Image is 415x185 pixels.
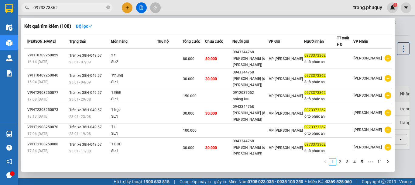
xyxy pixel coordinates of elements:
[354,111,382,115] span: [PERSON_NAME]
[354,145,382,149] span: [PERSON_NAME]
[354,76,382,80] span: [PERSON_NAME]
[76,24,92,29] strong: Bộ lọc
[304,59,337,65] div: ô tô phúc an
[6,158,12,164] span: notification
[329,158,336,165] li: 1
[183,146,194,150] span: 30.000
[6,40,12,46] img: warehouse-icon
[304,142,326,147] span: 0973373362
[385,75,391,82] span: plus-circle
[324,160,327,163] span: left
[384,158,392,165] li: Next Page
[69,80,91,84] span: 23:01 - 04/09
[269,146,303,150] span: VP [PERSON_NAME]
[304,39,324,44] span: Người nhận
[183,111,194,116] span: 30.000
[27,97,48,101] span: 17:08 [DATE]
[384,158,392,165] button: right
[33,4,105,11] input: Tìm tên, số ĐT hoặc mã đơn
[304,73,326,78] span: 0973373362
[27,60,48,64] span: 16:14 [DATE]
[233,55,268,68] div: [PERSON_NAME] (ô [PERSON_NAME])
[111,130,157,137] div: SL: 1
[6,55,12,61] img: warehouse-icon
[385,109,391,116] span: plus-circle
[27,132,48,136] span: 17:06 [DATE]
[233,49,268,55] div: 0943344768
[69,91,102,95] span: Trên xe 38H-049.57
[6,70,12,76] img: solution-icon
[111,141,157,148] div: 1 BỌC
[6,172,12,178] span: message
[69,142,102,147] span: Trên xe 38H-049.57
[106,5,110,9] span: close-circle
[205,146,217,150] span: 30.000
[365,158,375,165] span: •••
[69,53,102,58] span: Trên xe 38H-049.57
[353,39,368,44] span: VP Nhận
[111,89,157,96] div: 1 kính
[385,126,391,133] span: plus-circle
[304,130,337,137] div: ô tô phúc an
[375,158,384,165] li: 11
[183,57,194,61] span: 80.000
[27,149,48,153] span: 17:34 [DATE]
[27,52,67,59] div: VPHT0709250029
[351,158,358,165] a: 4
[111,59,157,66] div: SL: 2
[27,107,67,113] div: VPHT2308250073
[233,104,268,110] div: 0943344768
[329,158,336,165] a: 1
[336,158,344,165] li: 2
[304,96,337,102] div: ô tô phúc an
[304,148,337,154] div: ô tô phúc an
[304,91,326,95] span: 0973373362
[233,90,268,96] div: 0912037052
[6,145,12,151] span: question-circle
[157,39,169,44] span: Thu hộ
[365,158,375,165] li: Next 5 Pages
[322,158,329,165] li: Previous Page
[111,39,128,44] span: Món hàng
[385,55,391,62] span: plus-circle
[69,73,102,78] span: Trên xe 38H-049.57
[269,39,280,44] span: VP Gửi
[337,36,349,47] span: TT xuất HĐ
[385,92,391,99] span: plus-circle
[269,57,303,61] span: VP [PERSON_NAME]
[233,76,268,88] div: [PERSON_NAME] (ô [PERSON_NAME])
[386,160,390,163] span: right
[344,158,351,165] a: 3
[111,96,157,103] div: SL: 1
[376,158,384,165] a: 11
[69,39,86,44] span: Trạng thái
[25,5,29,10] span: search
[233,138,268,144] div: 0943344768
[304,79,337,85] div: ô tô phúc an
[322,158,329,165] button: left
[233,96,268,102] div: hoàng lưu
[385,144,391,151] span: plus-circle
[111,79,157,86] div: SL: 1
[71,21,97,31] button: Bộ lọcdown
[183,77,194,81] span: 30.000
[358,158,365,165] a: 5
[304,108,326,112] span: 0973373362
[205,111,217,116] span: 30.000
[111,52,157,59] div: 2 t
[183,39,200,44] span: Tổng cước
[111,72,157,79] div: 1thung
[354,93,382,98] span: [PERSON_NAME]
[69,108,102,112] span: Trên xe 38H-049.57
[232,39,249,44] span: Người gửi
[27,90,67,96] div: VPHT2908250077
[27,80,48,84] span: 15:04 [DATE]
[269,77,303,81] span: VP [PERSON_NAME]
[354,128,382,132] span: [PERSON_NAME]
[106,5,110,11] span: close-circle
[233,69,268,76] div: 0943344768
[69,132,91,136] span: 23:01 - 19/08
[69,97,91,101] span: 23:01 - 29/08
